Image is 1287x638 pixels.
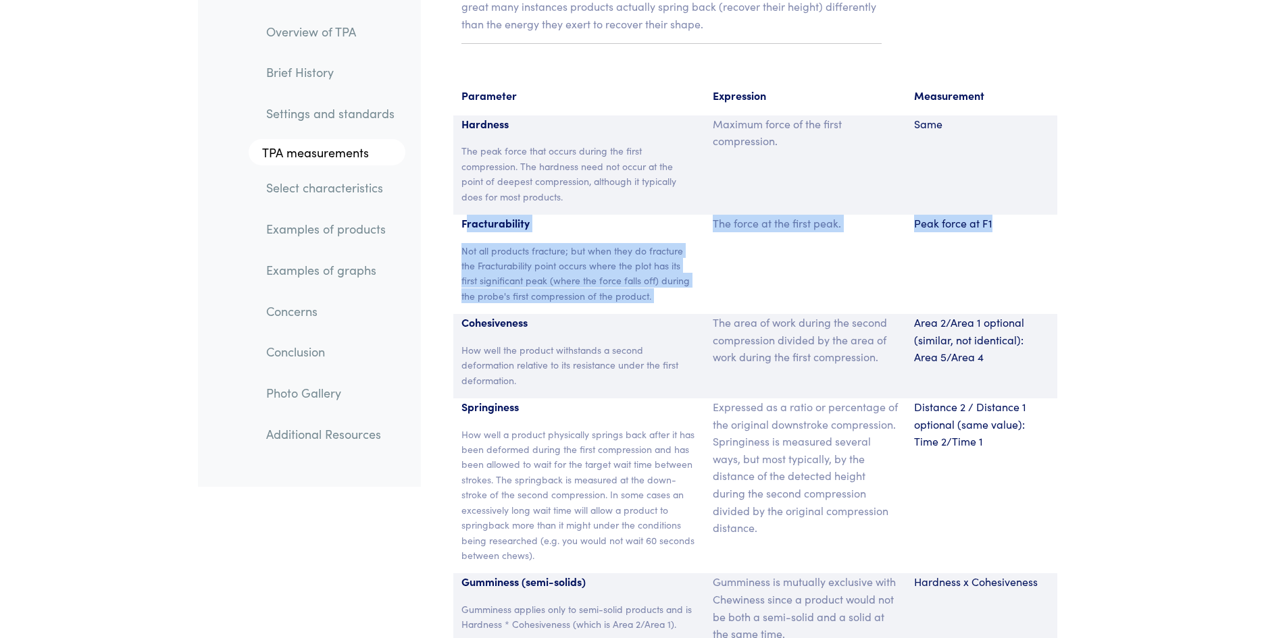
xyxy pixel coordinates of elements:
p: Cohesiveness [461,314,697,331]
p: How well the product withstands a second deformation relative to its resistance under the first d... [461,342,697,388]
a: Settings and standards [255,98,405,129]
p: Gumminess (semi-solids) [461,573,697,591]
p: Parameter [461,87,697,105]
a: Examples of products [255,214,405,245]
a: Photo Gallery [255,377,405,408]
p: The area of work during the second compression divided by the area of work during the first compr... [713,314,898,366]
p: Peak force at F1 [914,215,1049,232]
p: Fracturability [461,215,697,232]
p: The peak force that occurs during the first compression. The hardness need not occur at the point... [461,143,697,204]
a: TPA measurements [249,139,405,166]
a: Concerns [255,296,405,327]
a: Conclusion [255,337,405,368]
a: Brief History [255,57,405,88]
a: Overview of TPA [255,16,405,47]
p: The force at the first peak. [713,215,898,232]
p: How well a product physically springs back after it has been deformed during the first compressio... [461,427,697,563]
p: Hardness x Cohesiveness [914,573,1049,591]
p: Gumminess applies only to semi-solid products and is Hardness * Cohesiveness (which is Area 2/Are... [461,602,697,632]
p: Expression [713,87,898,105]
p: Springiness [461,398,697,416]
a: Examples of graphs [255,255,405,286]
p: Hardness [461,115,697,133]
p: Area 2/Area 1 optional (similar, not identical): Area 5/Area 4 [914,314,1049,366]
p: Maximum force of the first compression. [713,115,898,150]
a: Additional Resources [255,419,405,450]
p: Distance 2 / Distance 1 optional (same value): Time 2/Time 1 [914,398,1049,450]
p: Expressed as a ratio or percentage of the original downstroke compression. Springiness is measure... [713,398,898,537]
p: Same [914,115,1049,133]
p: Measurement [914,87,1049,105]
a: Select characteristics [255,173,405,204]
p: Not all products fracture; but when they do fracture the Fracturability point occurs where the pl... [461,243,697,304]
